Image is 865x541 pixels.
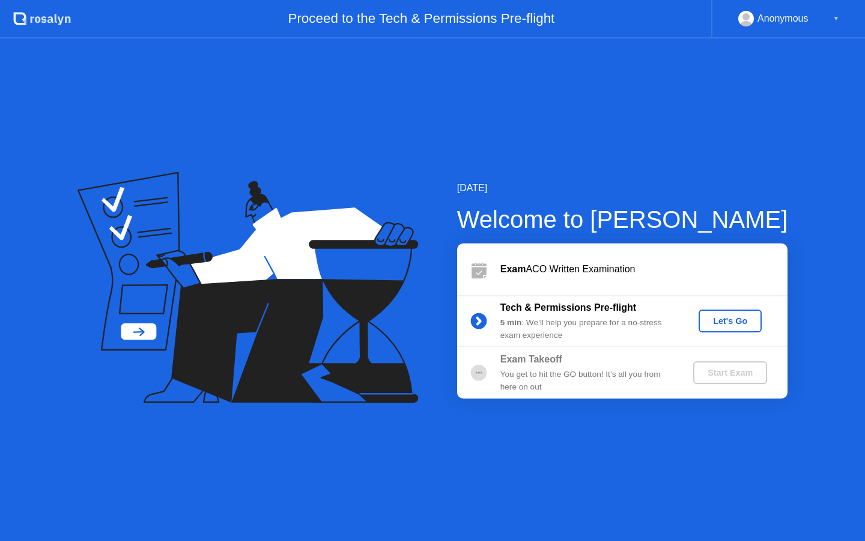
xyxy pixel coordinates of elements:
div: [DATE] [457,181,788,195]
div: Let's Go [703,316,757,326]
button: Let's Go [699,310,762,332]
b: Tech & Permissions Pre-flight [500,302,636,313]
div: : We’ll help you prepare for a no-stress exam experience [500,317,673,341]
b: 5 min [500,318,522,327]
div: ▼ [833,11,839,26]
b: Exam Takeoff [500,354,562,364]
div: You get to hit the GO button! It’s all you from here on out [500,368,673,393]
div: ACO Written Examination [500,262,788,277]
div: Start Exam [698,368,762,377]
button: Start Exam [693,361,767,384]
div: Welcome to [PERSON_NAME] [457,201,788,237]
b: Exam [500,264,526,274]
div: Anonymous [757,11,809,26]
